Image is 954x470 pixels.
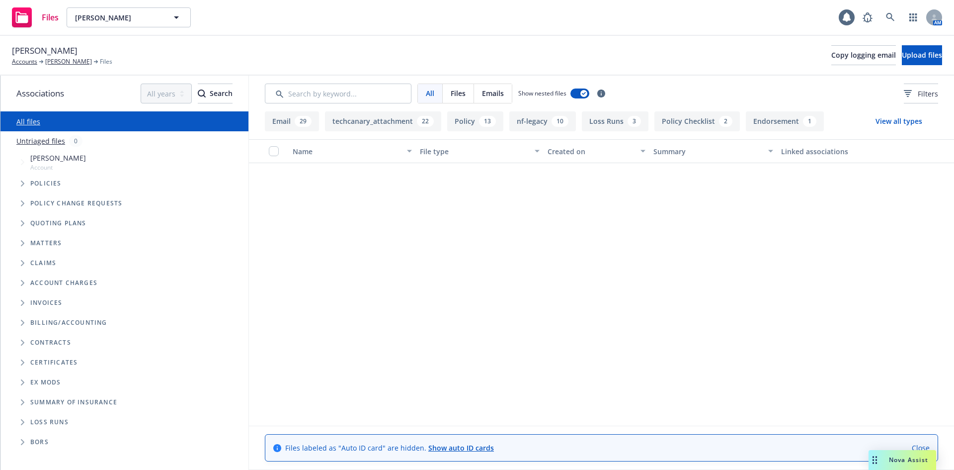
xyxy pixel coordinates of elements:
[30,153,86,163] span: [PERSON_NAME]
[831,45,896,65] button: Copy logging email
[912,443,930,453] a: Close
[831,50,896,60] span: Copy logging email
[8,3,63,31] a: Files
[781,146,900,157] div: Linked associations
[544,139,650,163] button: Created on
[918,89,938,99] span: Filters
[42,13,59,21] span: Files
[509,111,576,131] button: nf-legacy
[100,57,112,66] span: Files
[67,7,191,27] button: [PERSON_NAME]
[289,139,416,163] button: Name
[30,320,107,326] span: Billing/Accounting
[904,84,938,103] button: Filters
[198,84,233,103] button: SearchSearch
[582,111,648,131] button: Loss Runs
[417,116,434,127] div: 22
[518,89,566,97] span: Show nested files
[30,419,69,425] span: Loss Runs
[447,111,503,131] button: Policy
[420,146,528,157] div: File type
[428,443,494,453] a: Show auto ID cards
[69,135,82,147] div: 0
[295,116,312,127] div: 29
[265,111,319,131] button: Email
[426,88,434,98] span: All
[285,443,494,453] span: Files labeled as "Auto ID card" are hidden.
[30,220,86,226] span: Quoting plans
[552,116,568,127] div: 10
[451,88,466,98] span: Files
[30,181,62,187] span: Policies
[803,116,816,127] div: 1
[0,151,248,313] div: Tree Example
[548,146,635,157] div: Created on
[12,44,78,57] span: [PERSON_NAME]
[45,57,92,66] a: [PERSON_NAME]
[16,87,64,100] span: Associations
[198,90,206,97] svg: Search
[269,146,279,156] input: Select all
[869,450,936,470] button: Nova Assist
[325,111,441,131] button: techcanary_attachment
[860,111,938,131] button: View all types
[889,456,928,464] span: Nova Assist
[30,260,56,266] span: Claims
[30,439,49,445] span: BORs
[482,88,504,98] span: Emails
[198,84,233,103] div: Search
[30,240,62,246] span: Matters
[30,300,63,306] span: Invoices
[653,146,762,157] div: Summary
[30,360,78,366] span: Certificates
[293,146,401,157] div: Name
[30,200,122,206] span: Policy change requests
[777,139,904,163] button: Linked associations
[869,450,881,470] div: Drag to move
[30,340,71,346] span: Contracts
[628,116,641,127] div: 3
[858,7,877,27] a: Report a Bug
[30,280,97,286] span: Account charges
[416,139,543,163] button: File type
[903,7,923,27] a: Switch app
[75,12,161,23] span: [PERSON_NAME]
[746,111,824,131] button: Endorsement
[265,84,411,103] input: Search by keyword...
[16,117,40,126] a: All files
[12,57,37,66] a: Accounts
[719,116,732,127] div: 2
[904,89,938,99] span: Filters
[654,111,740,131] button: Policy Checklist
[0,313,248,452] div: Folder Tree Example
[30,379,61,385] span: Ex Mods
[30,163,86,172] span: Account
[30,399,117,405] span: Summary of insurance
[880,7,900,27] a: Search
[16,136,65,146] a: Untriaged files
[902,50,942,60] span: Upload files
[649,139,777,163] button: Summary
[902,45,942,65] button: Upload files
[479,116,496,127] div: 13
